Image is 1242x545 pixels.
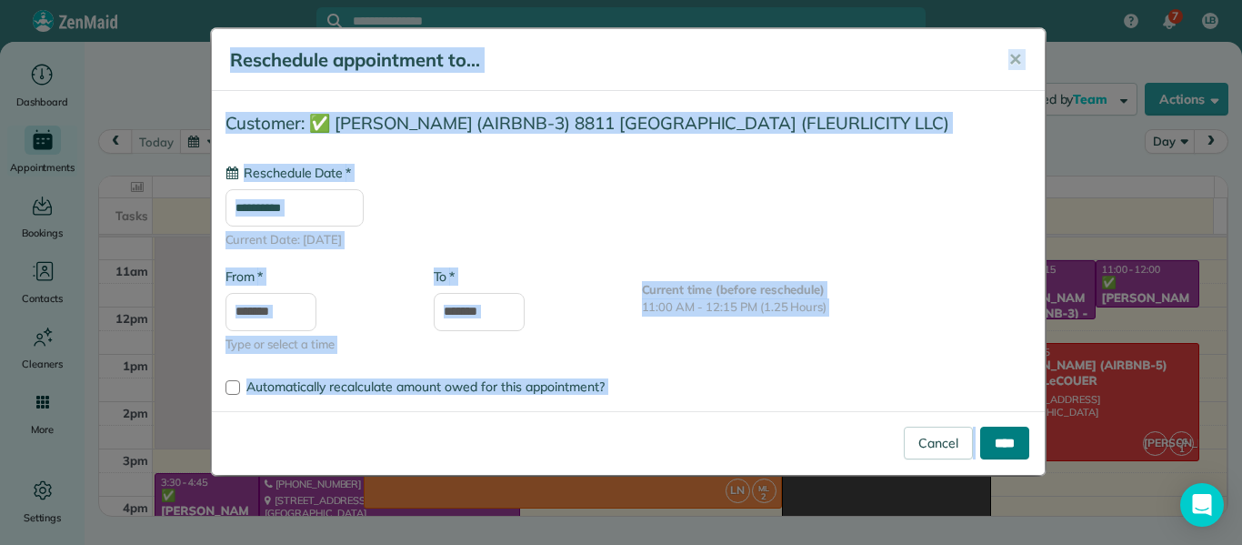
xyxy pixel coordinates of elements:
[225,164,351,182] label: Reschedule Date
[246,378,605,395] span: Automatically recalculate amount owed for this appointment?
[904,427,973,459] a: Cancel
[1008,49,1022,70] span: ✕
[434,267,455,286] label: To
[642,282,826,297] b: Current time (before reschedule)
[230,47,983,73] h5: Reschedule appointment to...
[225,336,406,354] span: Type or select a time
[225,114,1031,133] h4: Customer: ✅ [PERSON_NAME] (AIRBNB-3) 8811 [GEOGRAPHIC_DATA] (FLEURLICITY LLC)
[225,231,1031,249] span: Current Date: [DATE]
[225,267,263,286] label: From
[642,298,1031,317] p: 11:00 AM - 12:15 PM (1.25 Hours)
[1180,483,1224,527] div: Open Intercom Messenger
